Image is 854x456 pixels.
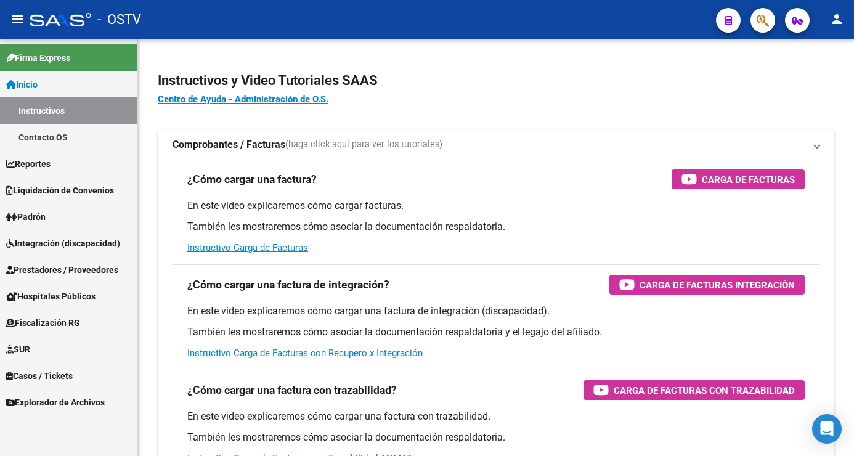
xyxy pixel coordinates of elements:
[6,51,70,65] span: Firma Express
[97,6,141,33] span: - OSTV
[187,220,805,234] p: También les mostraremos cómo asociar la documentación respaldatoria.
[584,380,805,400] button: Carga de Facturas con Trazabilidad
[6,78,38,91] span: Inicio
[6,396,105,409] span: Explorador de Archivos
[702,172,795,187] span: Carga de Facturas
[6,369,73,383] span: Casos / Tickets
[187,431,805,444] p: También les mostraremos cómo asociar la documentación respaldatoria.
[187,381,397,399] h3: ¿Cómo cargar una factura con trazabilidad?
[158,130,834,160] mat-expansion-panel-header: Comprobantes / Facturas(haga click aquí para ver los tutoriales)
[187,171,317,188] h3: ¿Cómo cargar una factura?
[187,348,423,359] a: Instructivo Carga de Facturas con Recupero x Integración
[6,290,96,303] span: Hospitales Públicos
[614,383,795,398] span: Carga de Facturas con Trazabilidad
[829,12,844,26] mat-icon: person
[6,237,120,250] span: Integración (discapacidad)
[6,157,51,171] span: Reportes
[173,138,285,152] strong: Comprobantes / Facturas
[6,184,114,197] span: Liquidación de Convenios
[6,263,118,277] span: Prestadores / Proveedores
[187,410,805,423] p: En este video explicaremos cómo cargar una factura con trazabilidad.
[10,12,25,26] mat-icon: menu
[187,325,805,339] p: También les mostraremos cómo asociar la documentación respaldatoria y el legajo del afiliado.
[6,316,80,330] span: Fiscalización RG
[187,242,308,253] a: Instructivo Carga de Facturas
[285,138,442,152] span: (haga click aquí para ver los tutoriales)
[672,169,805,189] button: Carga de Facturas
[158,69,834,92] h2: Instructivos y Video Tutoriales SAAS
[640,277,795,293] span: Carga de Facturas Integración
[609,275,805,295] button: Carga de Facturas Integración
[812,414,842,444] div: Open Intercom Messenger
[6,210,46,224] span: Padrón
[158,94,328,105] a: Centro de Ayuda - Administración de O.S.
[6,343,30,356] span: SUR
[187,304,805,318] p: En este video explicaremos cómo cargar una factura de integración (discapacidad).
[187,276,389,293] h3: ¿Cómo cargar una factura de integración?
[187,199,805,213] p: En este video explicaremos cómo cargar facturas.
